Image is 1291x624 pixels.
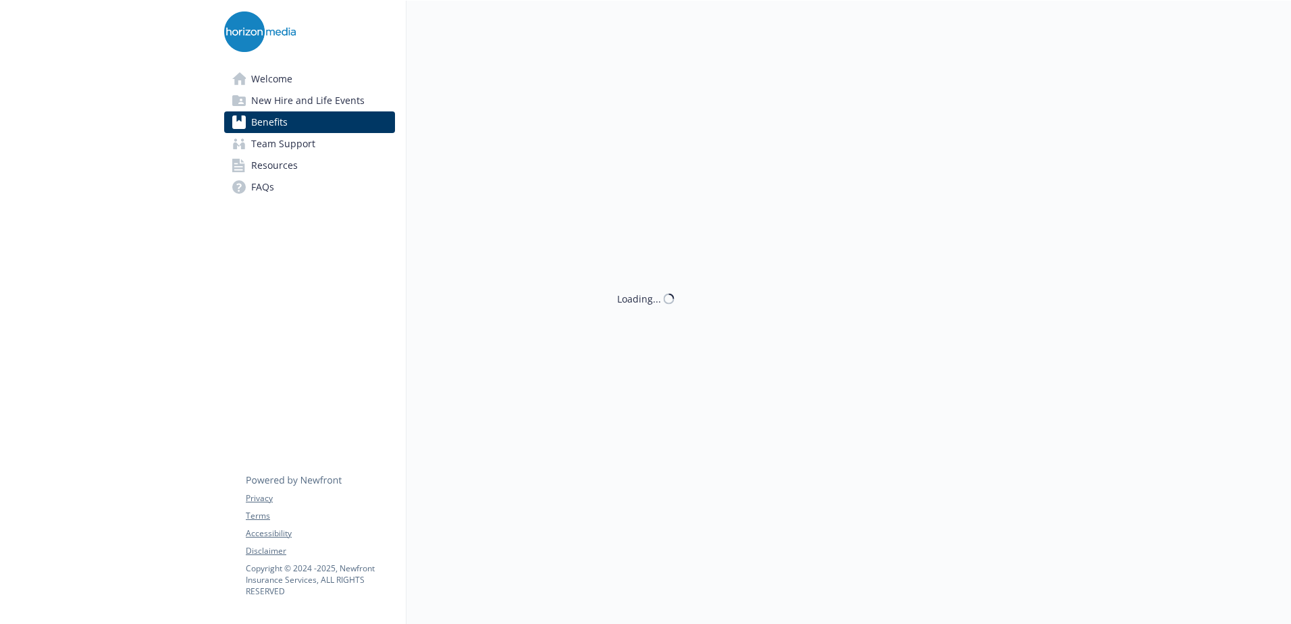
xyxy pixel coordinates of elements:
a: New Hire and Life Events [224,90,395,111]
a: Benefits [224,111,395,133]
div: Loading... [617,292,661,306]
span: New Hire and Life Events [251,90,365,111]
span: Team Support [251,133,315,155]
a: Disclaimer [246,545,394,557]
a: FAQs [224,176,395,198]
span: Resources [251,155,298,176]
span: Benefits [251,111,288,133]
span: FAQs [251,176,274,198]
a: Welcome [224,68,395,90]
a: Team Support [224,133,395,155]
p: Copyright © 2024 - 2025 , Newfront Insurance Services, ALL RIGHTS RESERVED [246,563,394,597]
a: Privacy [246,492,394,504]
a: Accessibility [246,527,394,540]
a: Terms [246,510,394,522]
a: Resources [224,155,395,176]
span: Welcome [251,68,292,90]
